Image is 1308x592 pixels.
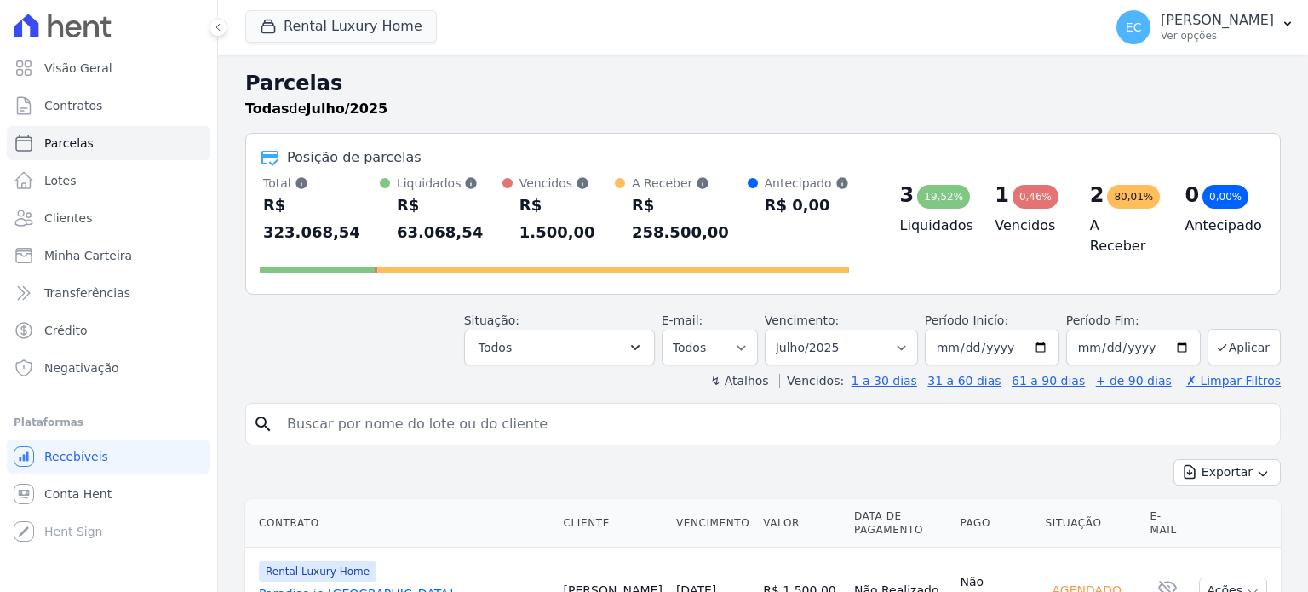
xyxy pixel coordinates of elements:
[44,285,130,302] span: Transferências
[7,313,210,348] a: Crédito
[1179,374,1281,388] a: ✗ Limpar Filtros
[1185,181,1199,209] div: 0
[44,247,132,264] span: Minha Carteira
[953,499,1038,548] th: Pago
[519,192,615,246] div: R$ 1.500,00
[44,172,77,189] span: Lotes
[1185,216,1253,236] h4: Antecipado
[1090,216,1158,256] h4: A Receber
[14,412,204,433] div: Plataformas
[925,313,1008,327] label: Período Inicío:
[1173,459,1281,486] button: Exportar
[7,126,210,160] a: Parcelas
[1202,185,1248,209] div: 0,00%
[263,192,380,246] div: R$ 323.068,54
[245,10,437,43] button: Rental Luxury Home
[263,175,380,192] div: Total
[44,60,112,77] span: Visão Geral
[765,192,849,219] div: R$ 0,00
[927,374,1001,388] a: 31 a 60 dias
[765,175,849,192] div: Antecipado
[1143,499,1192,548] th: E-mail
[44,486,112,503] span: Conta Hent
[277,407,1273,441] input: Buscar por nome do lote ou do cliente
[7,201,210,235] a: Clientes
[245,101,290,117] strong: Todas
[710,374,768,388] label: ↯ Atalhos
[479,337,512,358] span: Todos
[1096,374,1172,388] a: + de 90 dias
[632,192,748,246] div: R$ 258.500,00
[464,313,519,327] label: Situação:
[917,185,970,209] div: 19,52%
[397,175,502,192] div: Liquidados
[7,351,210,385] a: Negativação
[44,97,102,114] span: Contratos
[756,499,847,548] th: Valor
[7,51,210,85] a: Visão Geral
[1161,12,1274,29] p: [PERSON_NAME]
[253,414,273,434] i: search
[7,89,210,123] a: Contratos
[44,135,94,152] span: Parcelas
[852,374,917,388] a: 1 a 30 dias
[259,561,376,582] span: Rental Luxury Home
[44,322,88,339] span: Crédito
[1090,181,1104,209] div: 2
[995,216,1063,236] h4: Vencidos
[44,359,119,376] span: Negativação
[847,499,953,548] th: Data de Pagamento
[7,477,210,511] a: Conta Hent
[44,210,92,227] span: Clientes
[7,276,210,310] a: Transferências
[995,181,1009,209] div: 1
[1208,329,1281,365] button: Aplicar
[245,68,1281,99] h2: Parcelas
[245,99,387,119] p: de
[397,192,502,246] div: R$ 63.068,54
[1126,21,1142,33] span: EC
[632,175,748,192] div: A Receber
[287,147,422,168] div: Posição de parcelas
[1161,29,1274,43] p: Ver opções
[519,175,615,192] div: Vencidos
[1107,185,1160,209] div: 80,01%
[1066,312,1201,330] label: Período Fim:
[307,101,388,117] strong: Julho/2025
[1039,499,1144,548] th: Situação
[44,448,108,465] span: Recebíveis
[464,330,655,365] button: Todos
[7,239,210,273] a: Minha Carteira
[7,440,210,474] a: Recebíveis
[1012,374,1085,388] a: 61 a 90 dias
[779,374,844,388] label: Vencidos:
[7,164,210,198] a: Lotes
[900,216,968,236] h4: Liquidados
[662,313,703,327] label: E-mail:
[669,499,756,548] th: Vencimento
[245,499,557,548] th: Contrato
[1013,185,1058,209] div: 0,46%
[765,313,839,327] label: Vencimento:
[900,181,915,209] div: 3
[1103,3,1308,51] button: EC [PERSON_NAME] Ver opções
